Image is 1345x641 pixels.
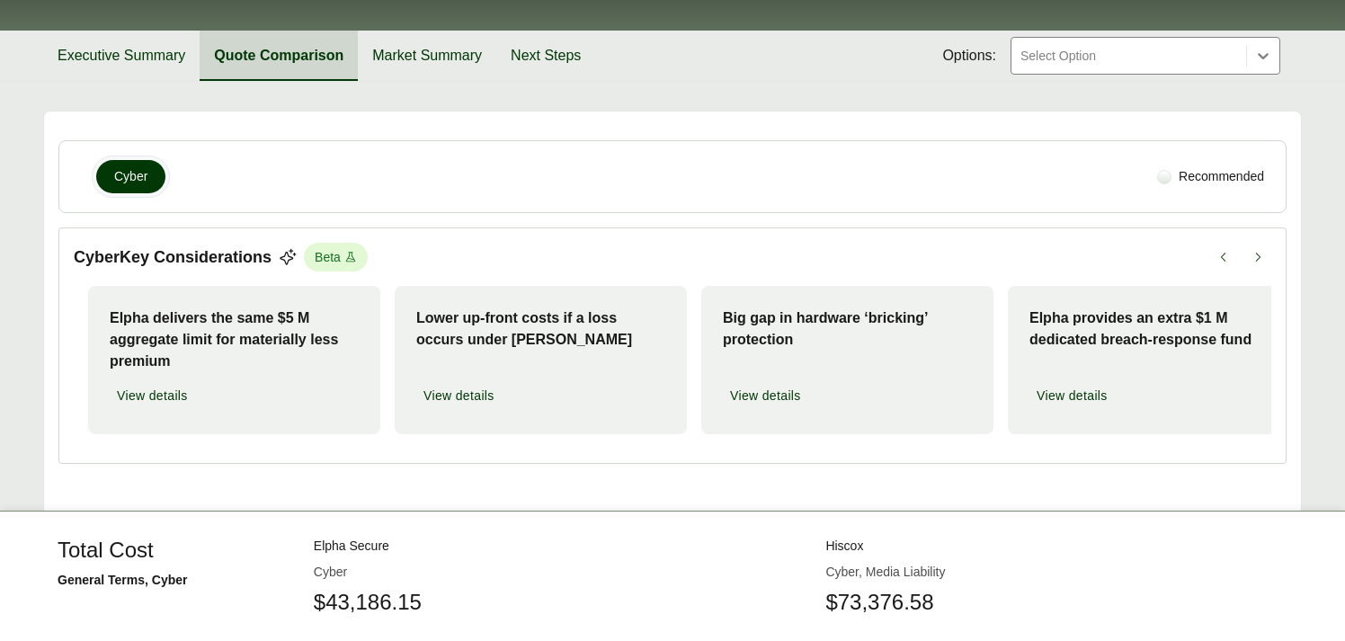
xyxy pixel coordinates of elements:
[823,593,991,612] div: A (Financial Size Category: X)
[58,500,287,566] div: General Terms
[723,307,972,351] p: Big gap in hardware ‘bricking’ protection
[730,387,801,405] span: View details
[96,160,165,193] button: Cyber
[73,593,109,612] p: Rating
[1029,307,1278,351] p: Elpha provides an extra $1 M dedicated breach-response fund
[416,379,502,413] button: View details
[1150,160,1271,193] div: Recommended
[323,514,359,550] img: Elpha Secure-Logo
[823,514,859,550] img: Hiscox-Logo
[304,243,368,272] span: Beta
[723,379,808,413] button: View details
[373,514,464,530] span: Quote 1
[1037,387,1108,405] span: View details
[43,31,200,81] button: Executive Summary
[496,31,595,81] button: Next Steps
[416,307,665,351] p: Lower up-front costs if a loss occurs under [PERSON_NAME]
[110,379,195,413] button: View details
[373,530,464,552] span: Elpha Secure
[942,45,996,67] span: Options:
[110,307,359,372] p: Elpha delivers the same $5 M aggregate limit for materially less premium
[873,530,920,552] span: Hiscox
[423,387,494,405] span: View details
[74,245,272,270] p: Cyber Key Considerations
[1029,379,1115,413] button: View details
[114,167,147,186] span: Cyber
[323,583,718,621] div: A or A+ (as described in the quote, but not directly specified for HSB Specialty Insurance Company)
[117,387,188,405] span: View details
[873,514,920,530] span: Quote 2
[200,31,358,81] button: Quote Comparison
[358,31,496,81] button: Market Summary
